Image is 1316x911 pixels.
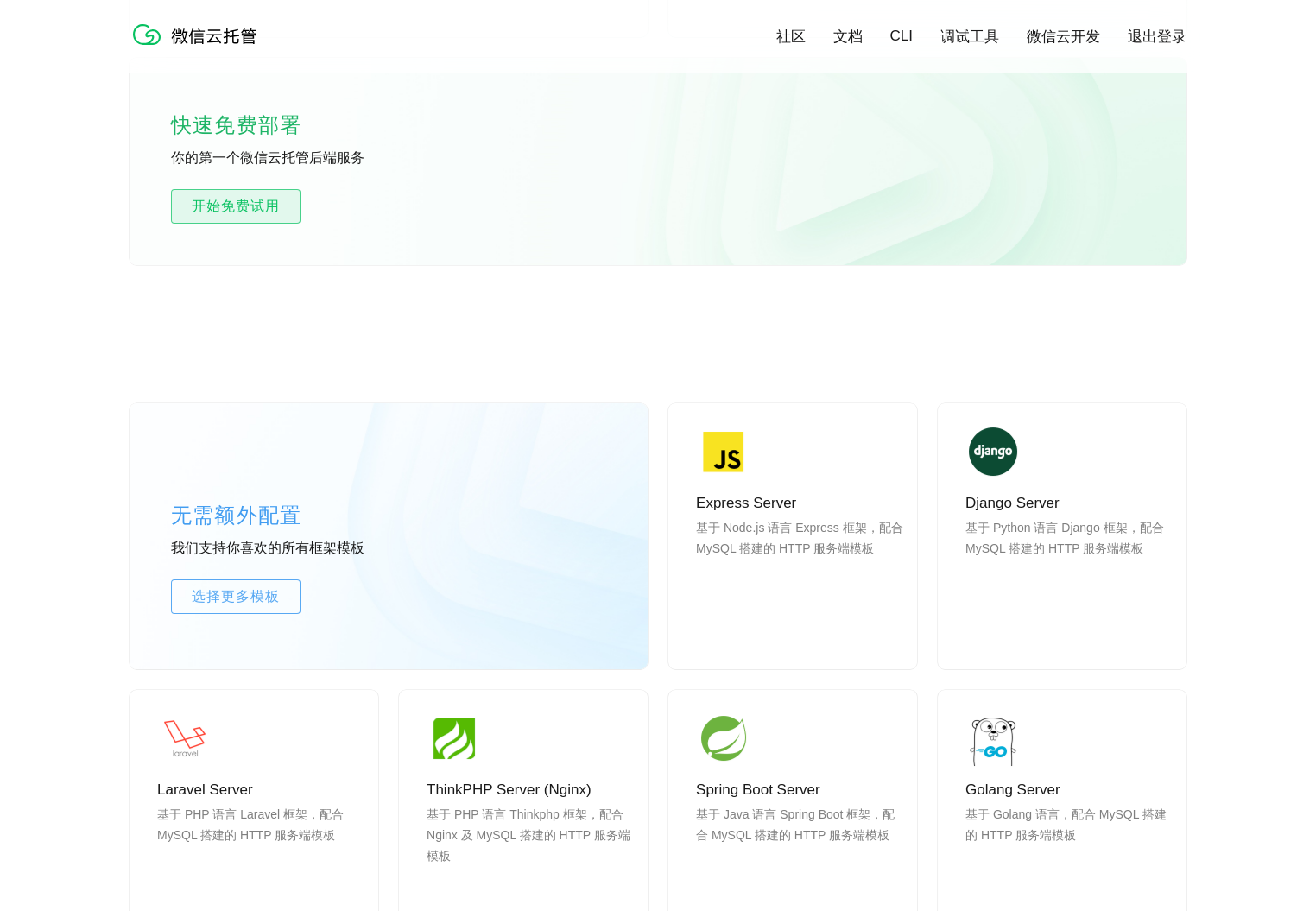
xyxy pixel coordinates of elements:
[130,17,268,52] img: 微信云托管
[171,540,430,559] p: 我们支持你喜欢的所有框架模板
[965,780,1173,800] p: Golang Server
[172,196,300,217] span: 开始免费试用
[940,27,999,47] a: 调试工具
[1128,27,1186,47] a: 退出登录
[427,780,634,800] p: ThinkPHP Server (Nginx)
[171,108,344,142] p: 快速免费部署
[776,27,806,47] a: 社区
[1027,27,1100,47] a: 微信云开发
[965,517,1173,600] p: 基于 Python 语言 Django 框架，配合 MySQL 搭建的 HTTP 服务端模板
[696,804,903,887] p: 基于 Java 语言 Spring Boot 框架，配合 MySQL 搭建的 HTTP 服务端模板
[171,149,430,168] p: 你的第一个微信云托管后端服务
[696,493,903,514] p: Express Server
[696,780,903,800] p: Spring Boot Server
[171,498,430,533] p: 无需额外配置
[696,517,903,600] p: 基于 Node.js 语言 Express 框架，配合 MySQL 搭建的 HTTP 服务端模板
[965,493,1173,514] p: Django Server
[427,804,634,887] p: 基于 PHP 语言 Thinkphp 框架，配合 Nginx 及 MySQL 搭建的 HTTP 服务端模板
[965,804,1173,887] p: 基于 Golang 语言，配合 MySQL 搭建的 HTTP 服务端模板
[130,40,268,54] a: 微信云托管
[172,586,300,607] span: 选择更多模板
[157,804,364,887] p: 基于 PHP 语言 Laravel 框架，配合 MySQL 搭建的 HTTP 服务端模板
[833,27,863,47] a: 文档
[157,780,364,800] p: Laravel Server
[890,28,913,45] a: CLI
